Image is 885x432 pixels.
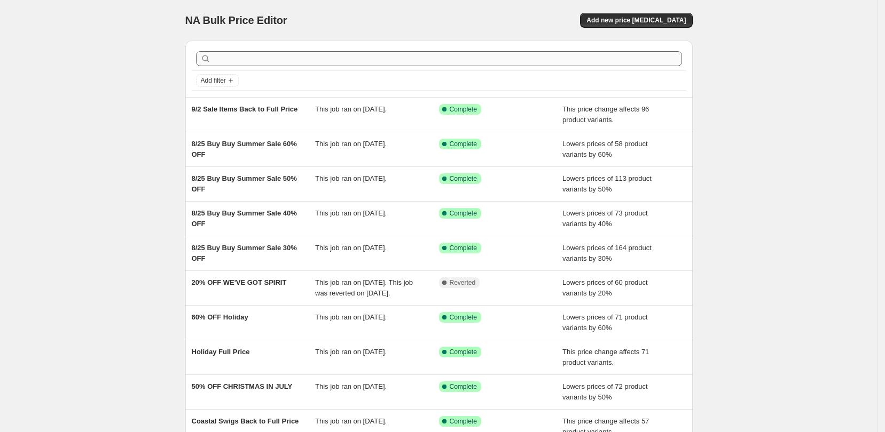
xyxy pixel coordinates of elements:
[562,140,648,158] span: Lowers prices of 58 product variants by 60%
[450,278,476,287] span: Reverted
[315,382,387,390] span: This job ran on [DATE].
[192,278,287,286] span: 20% OFF WE'VE GOT SPIRIT
[315,174,387,182] span: This job ran on [DATE].
[192,417,299,425] span: Coastal Swigs Back to Full Price
[586,16,686,25] span: Add new price [MEDICAL_DATA]
[192,105,298,113] span: 9/2 Sale Items Back to Full Price
[450,348,477,356] span: Complete
[562,382,648,401] span: Lowers prices of 72 product variants by 50%
[315,140,387,148] span: This job ran on [DATE].
[315,313,387,321] span: This job ran on [DATE].
[185,14,287,26] span: NA Bulk Price Editor
[192,382,293,390] span: 50% OFF CHRISTMAS IN JULY
[315,417,387,425] span: This job ran on [DATE].
[450,417,477,426] span: Complete
[562,348,649,366] span: This price change affects 71 product variants.
[450,105,477,114] span: Complete
[450,209,477,218] span: Complete
[315,244,387,252] span: This job ran on [DATE].
[192,348,250,356] span: Holiday Full Price
[450,140,477,148] span: Complete
[192,209,297,228] span: 8/25 Buy Buy Summer Sale 40% OFF
[562,174,652,193] span: Lowers prices of 113 product variants by 50%
[315,278,413,297] span: This job ran on [DATE]. This job was reverted on [DATE].
[315,209,387,217] span: This job ran on [DATE].
[192,140,297,158] span: 8/25 Buy Buy Summer Sale 60% OFF
[562,278,648,297] span: Lowers prices of 60 product variants by 20%
[562,244,652,262] span: Lowers prices of 164 product variants by 30%
[450,382,477,391] span: Complete
[580,13,692,28] button: Add new price [MEDICAL_DATA]
[192,174,297,193] span: 8/25 Buy Buy Summer Sale 50% OFF
[192,244,297,262] span: 8/25 Buy Buy Summer Sale 30% OFF
[196,74,239,87] button: Add filter
[450,313,477,322] span: Complete
[315,348,387,356] span: This job ran on [DATE].
[192,313,248,321] span: 60% OFF Holiday
[562,105,649,124] span: This price change affects 96 product variants.
[201,76,226,85] span: Add filter
[450,174,477,183] span: Complete
[450,244,477,252] span: Complete
[562,209,648,228] span: Lowers prices of 73 product variants by 40%
[315,105,387,113] span: This job ran on [DATE].
[562,313,648,332] span: Lowers prices of 71 product variants by 60%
